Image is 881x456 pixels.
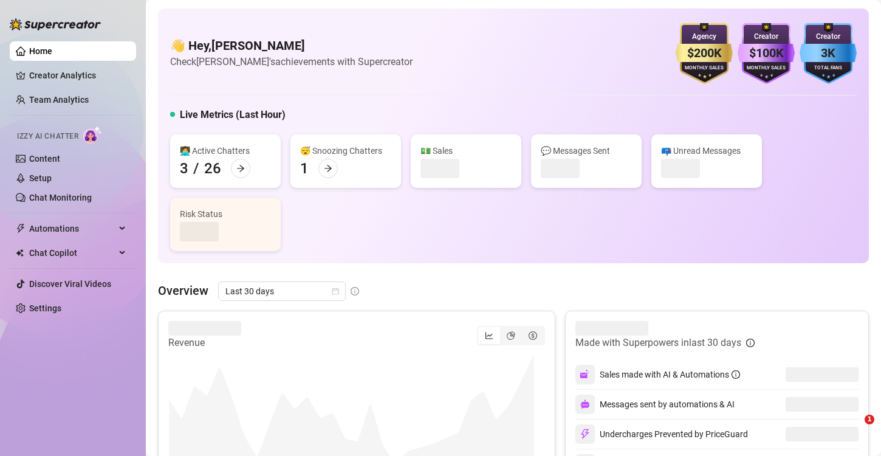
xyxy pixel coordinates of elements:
[575,336,741,350] article: Made with Superpowers in last 30 days
[180,207,271,221] div: Risk Status
[332,288,339,295] span: calendar
[83,126,102,143] img: AI Chatter
[580,429,591,440] img: svg%3e
[158,282,208,300] article: Overview
[529,331,537,340] span: dollar-circle
[300,159,309,178] div: 1
[29,243,115,263] span: Chat Copilot
[10,18,101,30] img: logo-BBDzfeDw.svg
[168,336,241,350] article: Revenue
[575,424,748,444] div: Undercharges Prevented by PriceGuard
[676,23,733,84] img: gold-badge-CigiZidd.svg
[420,144,512,157] div: 💵 Sales
[800,23,857,84] img: blue-badge-DgoSNQY1.svg
[170,37,413,54] h4: 👋 Hey, [PERSON_NAME]
[29,154,60,164] a: Content
[738,44,795,63] div: $100K
[29,173,52,183] a: Setup
[29,303,61,313] a: Settings
[661,144,752,157] div: 📪 Unread Messages
[29,193,92,202] a: Chat Monitoring
[676,31,733,43] div: Agency
[29,279,111,289] a: Discover Viral Videos
[738,31,795,43] div: Creator
[16,224,26,233] span: thunderbolt
[507,331,515,340] span: pie-chart
[738,23,795,84] img: purple-badge-B9DA21FR.svg
[738,64,795,72] div: Monthly Sales
[676,44,733,63] div: $200K
[300,144,391,157] div: 😴 Snoozing Chatters
[170,54,413,69] article: Check [PERSON_NAME]'s achievements with Supercreator
[580,399,590,409] img: svg%3e
[865,415,874,424] span: 1
[29,46,52,56] a: Home
[351,287,359,295] span: info-circle
[17,131,78,142] span: Izzy AI Chatter
[575,395,735,414] div: Messages sent by automations & AI
[580,369,591,380] img: svg%3e
[16,249,24,257] img: Chat Copilot
[800,44,857,63] div: 3K
[324,164,332,173] span: arrow-right
[485,331,493,340] span: line-chart
[225,282,338,300] span: Last 30 days
[29,219,115,238] span: Automations
[800,31,857,43] div: Creator
[29,66,126,85] a: Creator Analytics
[236,164,245,173] span: arrow-right
[840,415,869,444] iframe: Intercom live chat
[600,368,740,381] div: Sales made with AI & Automations
[180,108,286,122] h5: Live Metrics (Last Hour)
[477,326,545,345] div: segmented control
[676,64,733,72] div: Monthly Sales
[800,64,857,72] div: Total Fans
[180,144,271,157] div: 👩‍💻 Active Chatters
[180,159,188,178] div: 3
[541,144,632,157] div: 💬 Messages Sent
[746,339,755,347] span: info-circle
[29,95,89,105] a: Team Analytics
[732,370,740,379] span: info-circle
[204,159,221,178] div: 26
